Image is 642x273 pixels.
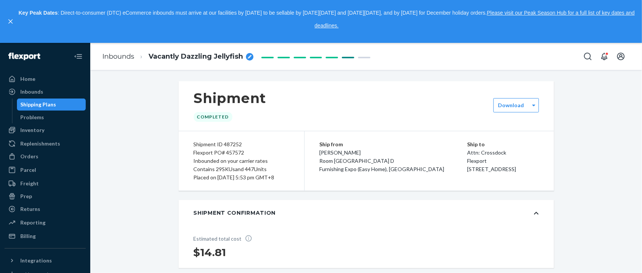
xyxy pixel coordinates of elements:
a: Please visit our Peak Season Hub for a full list of key dates and deadlines. [315,10,635,29]
a: Home [5,73,86,85]
h1: Shipment [194,90,266,106]
div: Reporting [20,219,46,226]
div: Shipment Confirmation [194,209,276,217]
a: Reporting [5,217,86,229]
span: [STREET_ADDRESS] [467,166,516,172]
label: Download [498,102,524,109]
ol: breadcrumbs [96,45,260,68]
div: Shipment ID 487252 [194,140,289,149]
div: Parcel [20,166,36,174]
div: Inbounded on your carrier rates [194,157,289,165]
div: Shipping Plans [21,101,56,108]
div: Integrations [20,257,52,264]
div: Flexport PO# 457572 [194,149,289,157]
a: Shipping Plans [17,99,86,111]
a: Orders [5,150,86,162]
p: Attn: Crossdock [467,149,539,157]
button: Integrations [5,255,86,267]
a: Problems [17,111,86,123]
a: Prep [5,190,86,202]
strong: Key Peak Dates [18,10,58,16]
p: Flexport [467,157,539,165]
a: Freight [5,177,86,190]
button: Open notifications [597,49,612,64]
img: Flexport logo [8,53,40,60]
span: Vacantly Dazzling Jellyfish [149,52,243,62]
button: Open Search Box [580,49,595,64]
a: Billing [5,230,86,242]
a: Inbounds [102,52,134,61]
div: Orders [20,153,38,160]
p: Ship to [467,140,539,149]
h1: $14.81 [194,246,258,259]
p: Ship from [320,140,467,149]
div: Inventory [20,126,44,134]
div: Inbounds [20,88,43,96]
p: : Direct-to-consumer (DTC) eCommerce inbounds must arrive at our facilities by [DATE] to be sella... [18,7,635,32]
div: Contains 29 SKUs and 447 Units [194,165,289,173]
button: Open account menu [613,49,628,64]
p: Estimated total cost [194,235,258,243]
div: Billing [20,232,36,240]
button: close, [7,18,14,25]
div: Problems [21,114,44,121]
div: Replenishments [20,140,60,147]
a: Replenishments [5,138,86,150]
div: Freight [20,180,39,187]
a: Inventory [5,124,86,136]
div: Placed on [DATE] 5:53 pm GMT+8 [194,173,289,182]
div: Prep [20,193,32,200]
a: Returns [5,203,86,215]
a: Parcel [5,164,86,176]
a: Inbounds [5,86,86,98]
div: Home [20,75,35,83]
div: Returns [20,205,40,213]
button: Close Navigation [71,49,86,64]
span: [PERSON_NAME] Room [GEOGRAPHIC_DATA] D Furnishing Expo (Easy Home), [GEOGRAPHIC_DATA] [320,149,445,172]
div: Completed [194,112,232,121]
